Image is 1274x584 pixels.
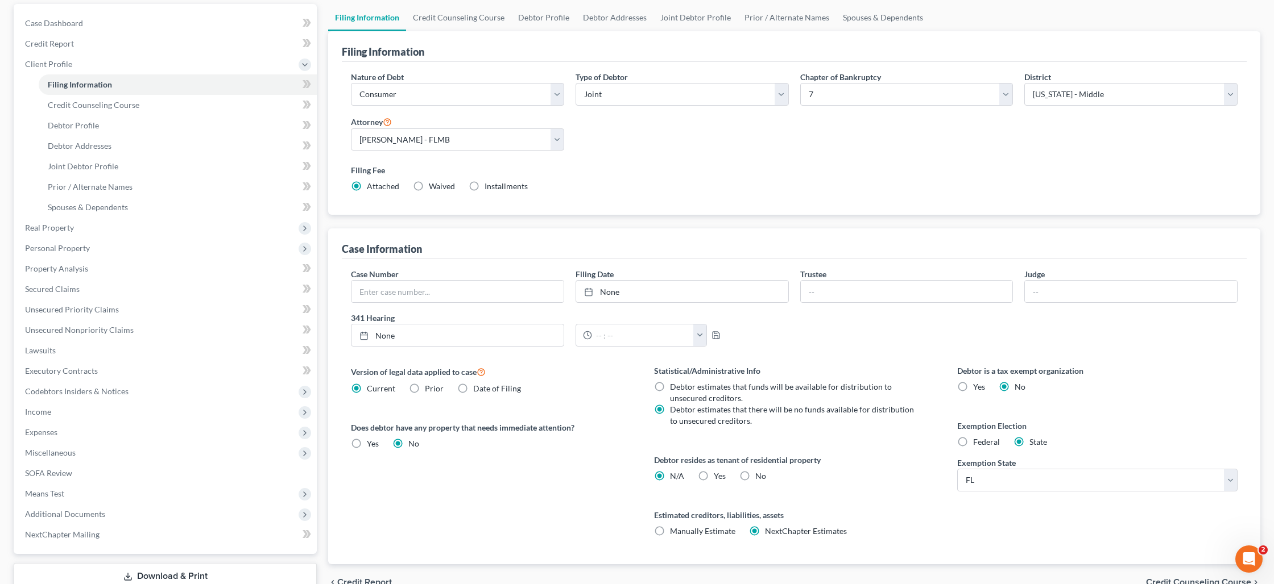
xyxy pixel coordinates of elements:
[25,264,88,273] span: Property Analysis
[39,156,317,177] a: Joint Debtor Profile
[25,18,83,28] span: Case Dashboard
[25,529,100,539] span: NextChapter Mailing
[39,197,317,218] a: Spouses & Dependents
[16,258,317,279] a: Property Analysis
[1259,545,1268,554] span: 2
[592,324,694,346] input: -- : --
[48,100,139,110] span: Credit Counseling Course
[48,182,133,191] span: Prior / Alternate Names
[654,454,934,466] label: Debtor resides as tenant of residential property
[25,489,64,498] span: Means Test
[25,386,129,396] span: Codebtors Insiders & Notices
[16,463,317,483] a: SOFA Review
[25,407,51,416] span: Income
[351,324,564,346] a: None
[576,4,653,31] a: Debtor Addresses
[1024,71,1051,83] label: District
[25,39,74,48] span: Credit Report
[957,457,1016,469] label: Exemption State
[670,382,892,403] span: Debtor estimates that funds will be available for distribution to unsecured creditors.
[25,223,74,232] span: Real Property
[367,181,399,191] span: Attached
[800,71,881,83] label: Chapter of Bankruptcy
[351,115,392,128] label: Attorney
[16,34,317,54] a: Credit Report
[25,345,56,355] span: Lawsuits
[1235,545,1263,573] iframe: Intercom live chat
[16,361,317,381] a: Executory Contracts
[670,404,914,426] span: Debtor estimates that there will be no funds available for distribution to unsecured creditors.
[351,422,631,433] label: Does debtor have any property that needs immediate attention?
[957,365,1238,377] label: Debtor is a tax exempt organization
[511,4,576,31] a: Debtor Profile
[48,80,112,89] span: Filing Information
[836,4,930,31] a: Spouses & Dependents
[25,304,119,314] span: Unsecured Priority Claims
[25,509,105,519] span: Additional Documents
[1024,268,1045,280] label: Judge
[429,181,455,191] span: Waived
[39,95,317,115] a: Credit Counseling Course
[342,45,424,59] div: Filing Information
[342,242,422,256] div: Case Information
[473,383,521,393] span: Date of Filing
[351,365,631,378] label: Version of legal data applied to case
[25,366,98,376] span: Executory Contracts
[25,325,134,335] span: Unsecured Nonpriority Claims
[25,284,80,294] span: Secured Claims
[25,243,90,253] span: Personal Property
[39,177,317,197] a: Prior / Alternate Names
[16,340,317,361] a: Lawsuits
[801,281,1013,302] input: --
[39,115,317,136] a: Debtor Profile
[755,471,766,481] span: No
[653,4,738,31] a: Joint Debtor Profile
[576,71,628,83] label: Type of Debtor
[328,4,406,31] a: Filing Information
[16,299,317,320] a: Unsecured Priority Claims
[670,471,684,481] span: N/A
[765,526,847,536] span: NextChapter Estimates
[800,268,826,280] label: Trustee
[670,526,735,536] span: Manually Estimate
[973,437,1000,447] span: Federal
[425,383,444,393] span: Prior
[714,471,726,481] span: Yes
[1029,437,1047,447] span: State
[48,141,111,151] span: Debtor Addresses
[408,439,419,448] span: No
[351,281,564,302] input: Enter case number...
[1015,382,1025,391] span: No
[485,181,528,191] span: Installments
[48,120,99,130] span: Debtor Profile
[39,136,317,156] a: Debtor Addresses
[48,161,118,171] span: Joint Debtor Profile
[48,202,128,212] span: Spouses & Dependents
[957,420,1238,432] label: Exemption Election
[1025,281,1237,302] input: --
[576,281,788,302] a: None
[367,439,379,448] span: Yes
[25,468,72,478] span: SOFA Review
[16,524,317,545] a: NextChapter Mailing
[973,382,985,391] span: Yes
[16,279,317,299] a: Secured Claims
[16,13,317,34] a: Case Dashboard
[738,4,836,31] a: Prior / Alternate Names
[351,71,404,83] label: Nature of Debt
[25,59,72,69] span: Client Profile
[367,383,395,393] span: Current
[39,74,317,95] a: Filing Information
[25,448,76,457] span: Miscellaneous
[654,365,934,377] label: Statistical/Administrative Info
[25,427,57,437] span: Expenses
[351,268,399,280] label: Case Number
[351,164,1238,176] label: Filing Fee
[576,268,614,280] label: Filing Date
[345,312,795,324] label: 341 Hearing
[654,509,934,521] label: Estimated creditors, liabilities, assets
[16,320,317,340] a: Unsecured Nonpriority Claims
[406,4,511,31] a: Credit Counseling Course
